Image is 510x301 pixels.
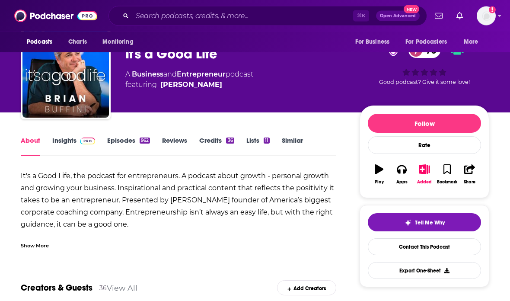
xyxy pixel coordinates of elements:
div: Added [417,180,432,185]
button: Follow [368,114,481,133]
div: 962 [140,138,150,144]
div: Play [375,180,384,185]
a: Business [132,70,163,79]
a: Creators & Guests [21,283,92,294]
a: Entrepreneur [177,70,226,79]
button: Apps [390,159,413,190]
span: Tell Me Why [415,220,445,227]
span: Podcasts [27,36,52,48]
button: open menu [349,34,400,50]
span: Good podcast? Give it some love! [379,79,470,86]
div: Hosted on Acast. See for more information. [21,170,336,255]
button: tell me why sparkleTell Me Why [368,214,481,232]
div: Apps [396,180,408,185]
button: Show profile menu [477,6,496,26]
svg: Add a profile image [489,6,496,13]
button: open menu [96,34,144,50]
span: and [163,70,177,79]
div: 36 [99,285,107,292]
a: Reviews [162,137,187,157]
span: For Podcasters [405,36,447,48]
img: Podchaser Pro [80,138,95,145]
span: More [464,36,478,48]
a: Lists11 [246,137,270,157]
div: A podcast [125,70,253,90]
img: User Profile [477,6,496,26]
a: View All [107,284,137,293]
div: Add Creators [277,281,336,296]
a: Credits36 [199,137,234,157]
div: 11 [264,138,270,144]
a: Brian Buffini [160,80,222,90]
div: 36 [226,138,234,144]
button: Open AdvancedNew [376,11,420,21]
div: Share [464,180,475,185]
span: featuring [125,80,253,90]
button: open menu [400,34,459,50]
span: ⌘ K [353,10,369,22]
strong: It's a Good Life, the podcast for entrepreneurs. A podcast about growth - personal growth and gro... [21,172,334,229]
span: Open Advanced [380,14,416,18]
div: Bookmark [437,180,457,185]
span: Monitoring [102,36,133,48]
div: Rate [368,137,481,154]
a: Show notifications dropdown [431,9,446,23]
span: Charts [68,36,87,48]
button: Added [413,159,436,190]
div: Search podcasts, credits, & more... [108,6,427,26]
button: Play [368,159,390,190]
button: Export One-Sheet [368,263,481,279]
img: tell me why sparkle [405,220,411,227]
button: Bookmark [436,159,458,190]
a: About [21,137,40,157]
span: For Business [355,36,389,48]
span: New [404,5,419,13]
span: Logged in as cduhigg [477,6,496,26]
button: open menu [458,34,489,50]
a: Episodes962 [107,137,150,157]
div: verified Badge70Good podcast? Give it some love! [360,38,489,91]
img: It's a Good Life [22,32,109,118]
a: Charts [63,34,92,50]
button: open menu [21,34,64,50]
button: Share [459,159,481,190]
img: Podchaser - Follow, Share and Rate Podcasts [14,8,97,24]
input: Search podcasts, credits, & more... [132,9,353,23]
a: Similar [282,137,303,157]
a: InsightsPodchaser Pro [52,137,95,157]
a: Show notifications dropdown [453,9,466,23]
a: Contact This Podcast [368,239,481,256]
